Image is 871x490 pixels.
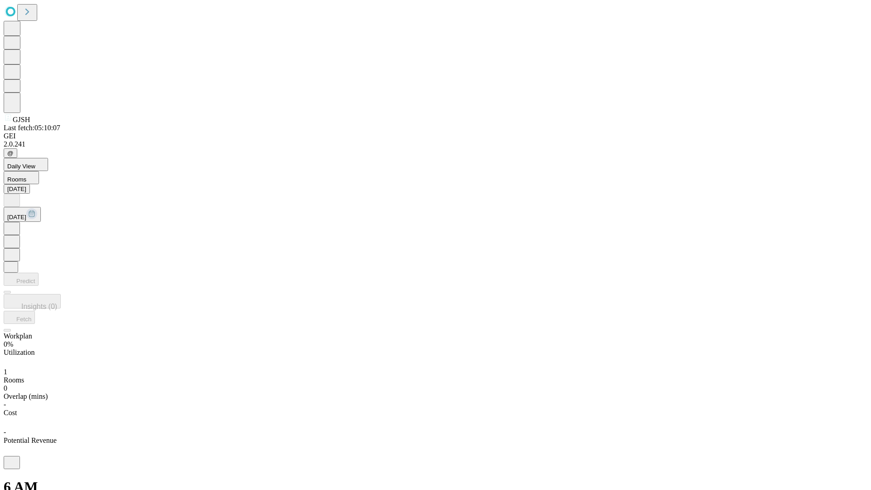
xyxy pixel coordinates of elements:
span: - [4,401,6,408]
span: [DATE] [7,214,26,220]
span: Daily View [7,163,35,170]
button: [DATE] [4,184,30,194]
button: [DATE] [4,207,41,222]
span: Last fetch: 05:10:07 [4,124,60,132]
button: Fetch [4,311,35,324]
span: Rooms [4,376,24,384]
span: - [4,428,6,436]
span: Cost [4,409,17,416]
button: Daily View [4,158,48,171]
span: Potential Revenue [4,436,57,444]
button: Insights (0) [4,294,61,309]
span: 1 [4,368,7,376]
span: 0% [4,340,13,348]
span: @ [7,150,14,157]
span: Insights (0) [21,303,57,310]
span: Workplan [4,332,32,340]
span: Overlap (mins) [4,392,48,400]
button: @ [4,148,17,158]
button: Predict [4,273,39,286]
div: 2.0.241 [4,140,867,148]
div: GEI [4,132,867,140]
span: Rooms [7,176,26,183]
button: Rooms [4,171,39,184]
span: Utilization [4,348,34,356]
span: 0 [4,384,7,392]
span: GJSH [13,116,30,123]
